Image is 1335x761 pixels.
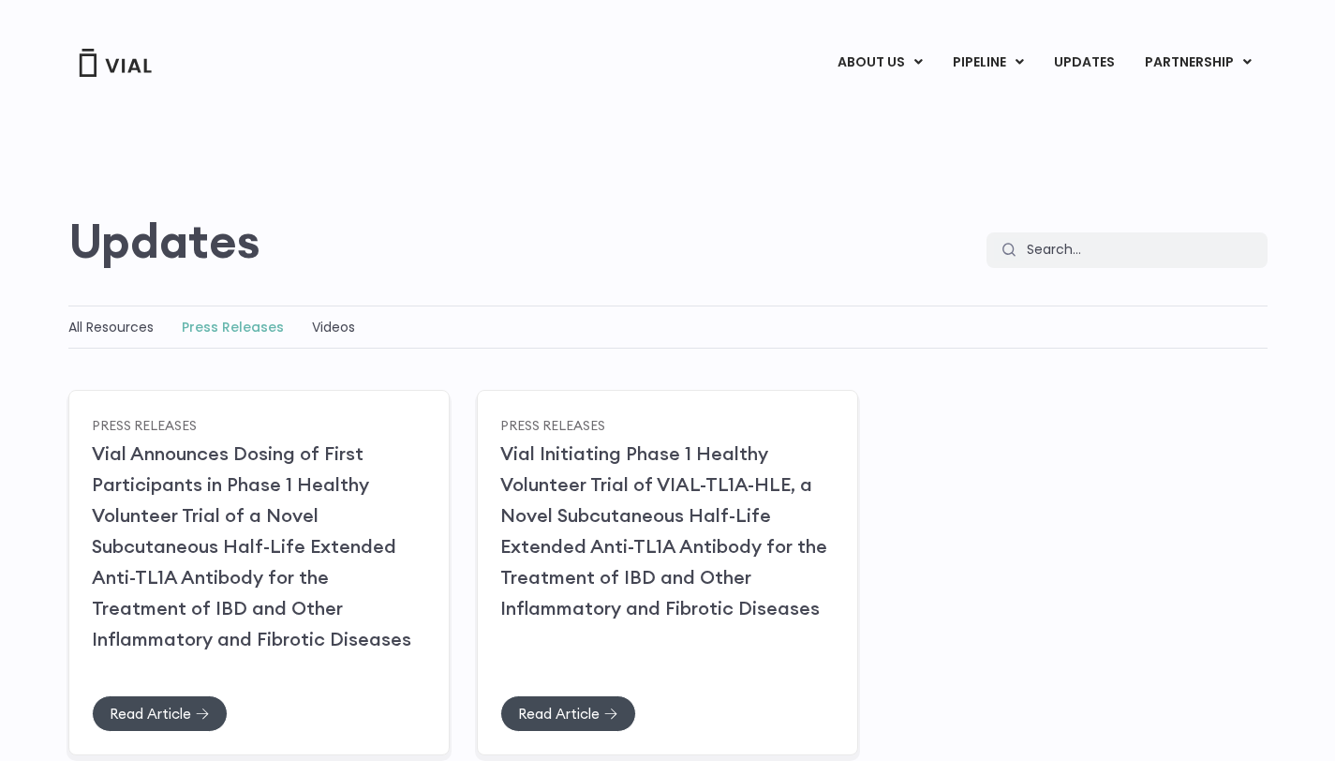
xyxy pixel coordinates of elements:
span: Read Article [110,707,191,721]
a: All Resources [68,318,154,336]
a: Press Releases [182,318,284,336]
a: PIPELINEMenu Toggle [938,47,1038,79]
a: Vial Initiating Phase 1 Healthy Volunteer Trial of VIAL-TL1A-HLE, a Novel Subcutaneous Half-Life ... [500,441,827,619]
a: ABOUT USMenu Toggle [823,47,937,79]
h2: Updates [68,214,260,268]
a: PARTNERSHIPMenu Toggle [1130,47,1267,79]
input: Search... [1016,232,1268,268]
a: Read Article [500,695,636,732]
a: Vial Announces Dosing of First Participants in Phase 1 Healthy Volunteer Trial of a Novel Subcuta... [92,441,411,650]
a: Press Releases [500,416,605,433]
a: Press Releases [92,416,197,433]
a: UPDATES [1039,47,1129,79]
a: Videos [312,318,355,336]
span: Read Article [518,707,600,721]
a: Read Article [92,695,228,732]
img: Vial Logo [78,49,153,77]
